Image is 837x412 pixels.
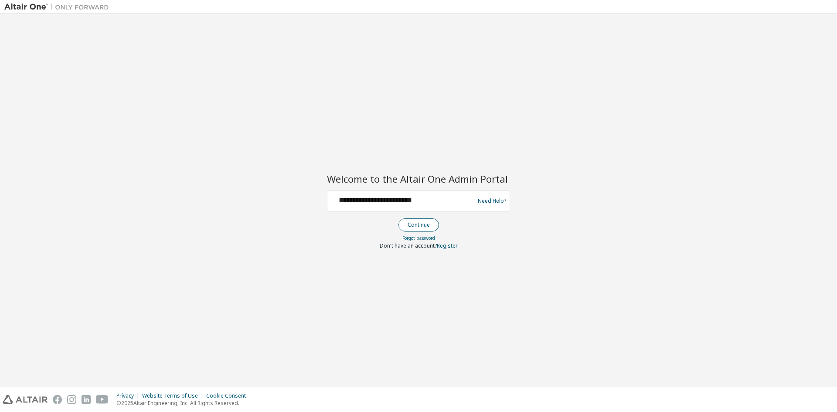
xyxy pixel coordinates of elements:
[437,242,458,249] a: Register
[96,395,109,404] img: youtube.svg
[142,392,206,399] div: Website Terms of Use
[4,3,113,11] img: Altair One
[206,392,251,399] div: Cookie Consent
[116,399,251,407] p: © 2025 Altair Engineering, Inc. All Rights Reserved.
[3,395,48,404] img: altair_logo.svg
[67,395,76,404] img: instagram.svg
[380,242,437,249] span: Don't have an account?
[53,395,62,404] img: facebook.svg
[402,235,435,241] a: Forgot password
[82,395,91,404] img: linkedin.svg
[327,173,510,185] h2: Welcome to the Altair One Admin Portal
[116,392,142,399] div: Privacy
[398,218,439,232] button: Continue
